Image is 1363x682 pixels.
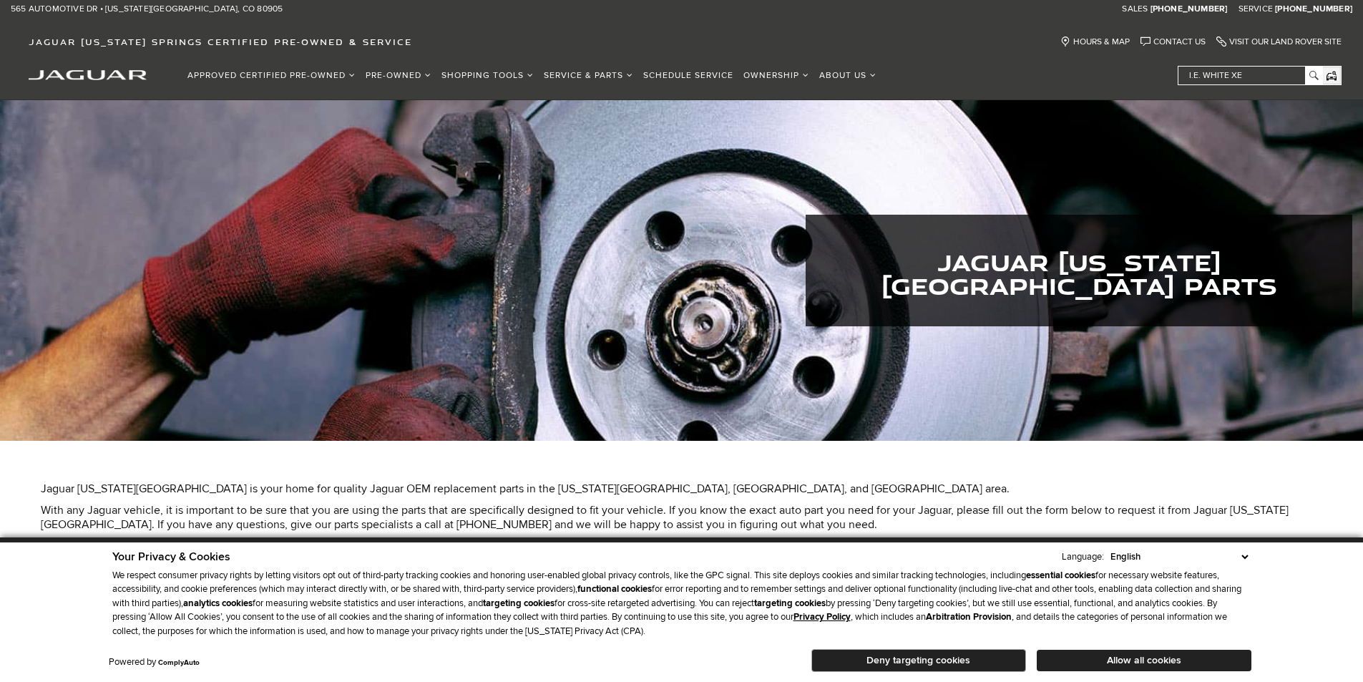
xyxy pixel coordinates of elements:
div: Language: [1062,552,1104,562]
button: Deny targeting cookies [811,649,1026,672]
a: Visit Our Land Rover Site [1216,36,1342,47]
nav: Main Navigation [182,63,881,88]
a: Privacy Policy [793,611,851,623]
strong: Arbitration Provision [926,611,1012,623]
span: Service [1239,4,1273,14]
strong: functional cookies [577,583,652,595]
select: Language Select [1107,550,1251,564]
p: We respect consumer privacy rights by letting visitors opt out of third-party tracking cookies an... [112,569,1251,639]
strong: targeting cookies [483,598,555,609]
a: [PHONE_NUMBER] [1151,4,1228,15]
a: Pre-Owned [361,63,436,88]
a: jaguar [29,68,147,80]
a: Hours & Map [1060,36,1130,47]
p: Jaguar [US_STATE][GEOGRAPHIC_DATA] is your home for quality Jaguar OEM replacement parts in the [... [41,482,1322,496]
img: Jaguar [29,70,147,80]
a: Approved Certified Pre-Owned [182,63,361,88]
span: Sales [1122,4,1148,14]
input: i.e. White XE [1178,67,1322,84]
strong: targeting cookies [754,598,826,609]
a: Service & Parts [539,63,638,88]
a: [PHONE_NUMBER] [1275,4,1352,15]
a: Schedule Service [638,63,738,88]
a: Shopping Tools [436,63,539,88]
a: ComplyAuto [158,658,200,667]
strong: analytics cookies [183,598,253,609]
p: With any Jaguar vehicle, it is important to be sure that you are using the parts that are specifi... [41,503,1322,532]
h1: Jaguar [US_STATE][GEOGRAPHIC_DATA] Parts [827,250,1331,298]
span: Jaguar [US_STATE] Springs Certified Pre-Owned & Service [29,36,412,47]
a: Contact Us [1140,36,1206,47]
a: Ownership [738,63,814,88]
a: 565 Automotive Dr • [US_STATE][GEOGRAPHIC_DATA], CO 80905 [11,4,283,15]
button: Allow all cookies [1037,650,1251,671]
span: Your Privacy & Cookies [112,550,230,564]
div: Powered by [109,658,200,667]
a: About Us [814,63,881,88]
a: Jaguar [US_STATE] Springs Certified Pre-Owned & Service [21,36,419,47]
strong: essential cookies [1026,570,1095,581]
